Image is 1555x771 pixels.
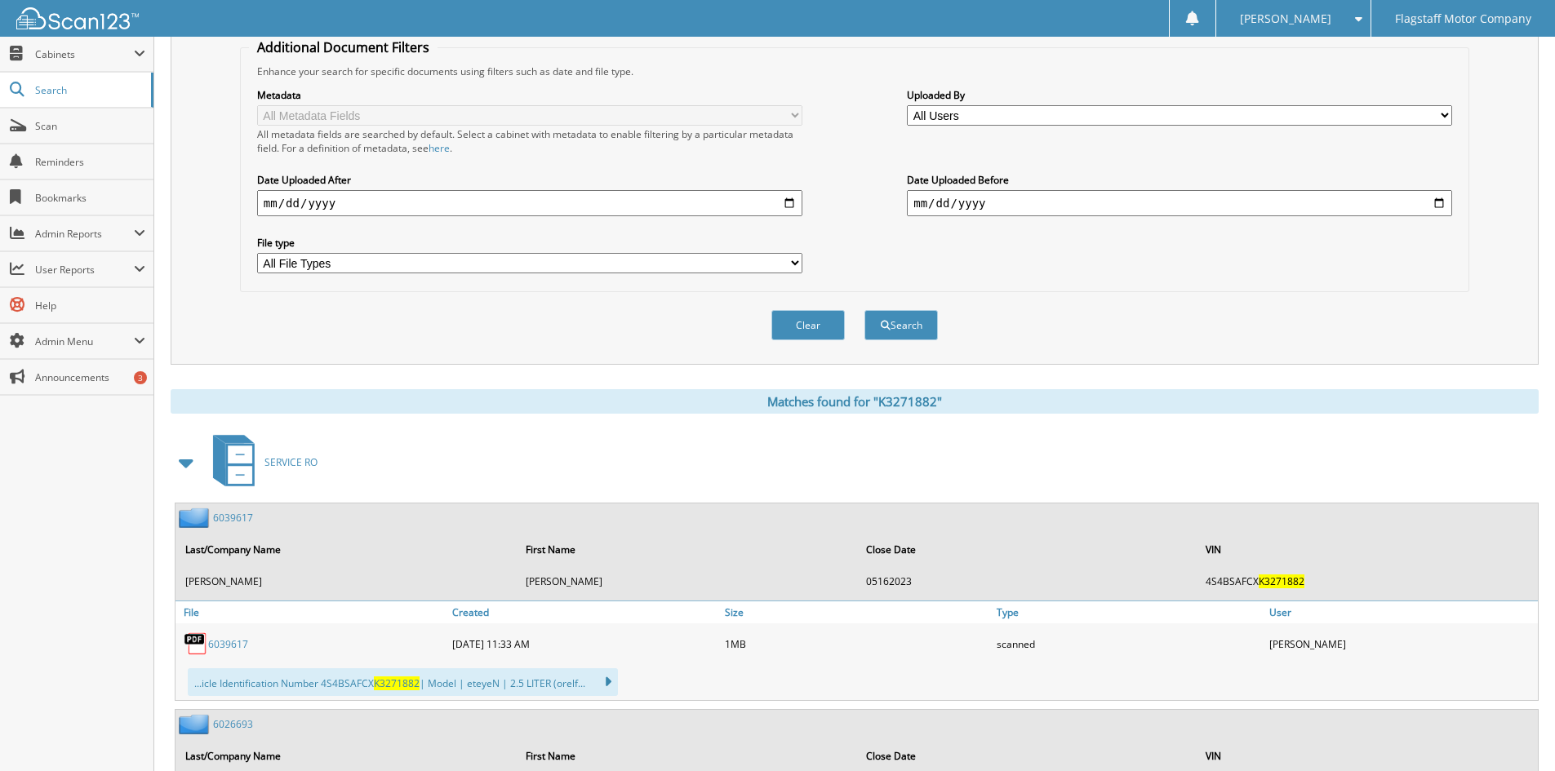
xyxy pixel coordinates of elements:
[177,533,516,566] th: Last/Company Name
[249,38,438,56] legend: Additional Document Filters
[35,370,145,384] span: Announcements
[1240,14,1331,24] span: [PERSON_NAME]
[208,637,248,651] a: 6039617
[35,335,134,348] span: Admin Menu
[35,227,134,241] span: Admin Reports
[429,141,450,155] a: here
[858,533,1197,566] th: Close Date
[257,236,802,250] label: File type
[213,511,253,525] a: 6039617
[35,119,145,133] span: Scan
[448,627,721,660] div: [DATE] 11:33 AM
[249,64,1460,78] div: Enhance your search for specific documents using filters such as date and file type.
[213,717,253,731] a: 6026693
[907,88,1452,102] label: Uploaded By
[374,676,420,690] span: K3271882
[721,601,993,623] a: Size
[257,88,802,102] label: Metadata
[721,627,993,660] div: 1MB
[35,155,145,169] span: Reminders
[16,7,139,29] img: scan123-logo-white.svg
[993,601,1265,623] a: Type
[35,83,143,97] span: Search
[179,507,213,528] img: folder2.png
[203,430,318,494] a: SERVICE RO
[257,173,802,187] label: Date Uploaded After
[171,389,1539,414] div: Matches found for "K3271882"
[518,568,856,595] td: [PERSON_NAME]
[35,191,145,205] span: Bookmarks
[907,190,1452,216] input: end
[188,668,618,696] div: ...icle Identification Number 4S4BSAFCX | Model | eteyeN | 2.5 LITER (orelf...
[175,601,448,623] a: File
[1259,574,1304,588] span: K3271882
[518,533,856,566] th: First Name
[1473,693,1555,771] iframe: Chat Widget
[907,173,1452,187] label: Date Uploaded Before
[177,568,516,595] td: [PERSON_NAME]
[134,371,147,384] div: 3
[1395,14,1531,24] span: Flagstaff Motor Company
[993,627,1265,660] div: scanned
[1265,627,1538,660] div: [PERSON_NAME]
[448,601,721,623] a: Created
[1197,533,1536,566] th: VIN
[771,310,845,340] button: Clear
[257,190,802,216] input: start
[864,310,938,340] button: Search
[179,714,213,734] img: folder2.png
[1265,601,1538,623] a: User
[264,455,318,469] span: SERVICE RO
[1197,568,1536,595] td: 4S4BSAFCX
[35,299,145,312] span: Help
[35,263,134,277] span: User Reports
[858,568,1197,595] td: 05162023
[35,47,134,61] span: Cabinets
[184,631,208,656] img: PDF.png
[257,127,802,155] div: All metadata fields are searched by default. Select a cabinet with metadata to enable filtering b...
